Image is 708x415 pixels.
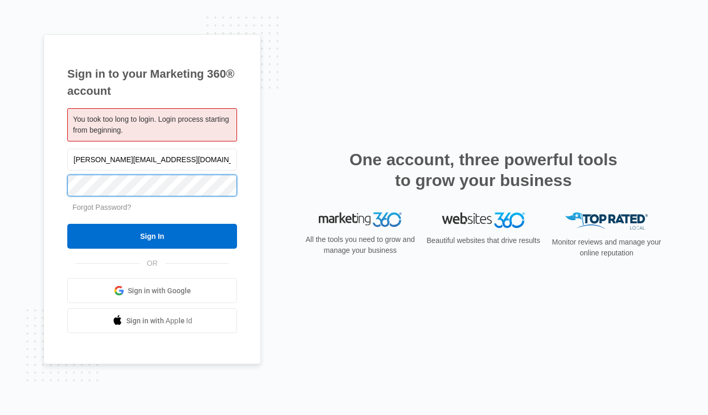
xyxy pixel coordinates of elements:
input: Email [67,149,237,170]
p: All the tools you need to grow and manage your business [302,234,418,256]
img: Websites 360 [442,212,525,227]
a: Sign in with Apple Id [67,308,237,333]
a: Sign in with Google [67,278,237,303]
span: Sign in with Google [128,285,191,296]
img: Marketing 360 [319,212,402,227]
h1: Sign in to your Marketing 360® account [67,65,237,99]
a: Forgot Password? [72,203,131,211]
span: You took too long to login. Login process starting from beginning. [73,115,229,134]
h2: One account, three powerful tools to grow your business [346,149,621,191]
img: Top Rated Local [565,212,648,230]
span: Sign in with Apple Id [126,316,193,326]
span: OR [140,258,165,269]
input: Sign In [67,224,237,249]
p: Monitor reviews and manage your online reputation [549,237,665,259]
p: Beautiful websites that drive results [425,235,541,246]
